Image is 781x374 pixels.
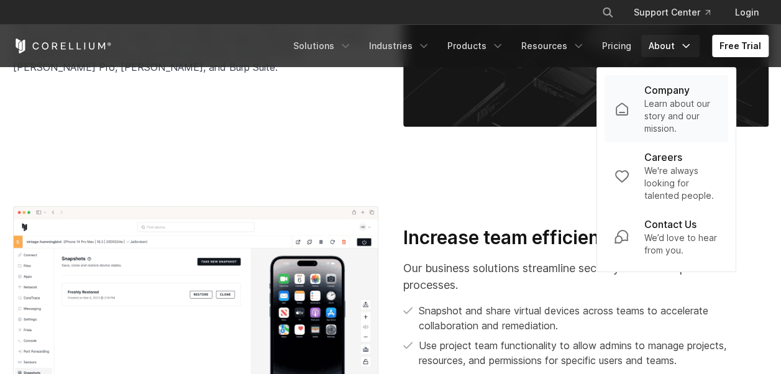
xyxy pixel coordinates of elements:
[419,338,769,368] p: Use project team functionality to allow admins to manage projects, resources, and permissions for...
[595,35,639,57] a: Pricing
[604,209,728,264] a: Contact Us We’d love to hear from you.
[13,39,112,53] a: Corellium Home
[725,1,769,24] a: Login
[624,1,720,24] a: Support Center
[644,232,718,257] p: We’d love to hear from you.
[596,1,619,24] button: Search
[587,1,769,24] div: Navigation Menu
[440,35,511,57] a: Products
[514,35,592,57] a: Resources
[403,226,769,250] h3: Increase team efficiency
[419,303,769,333] p: Snapshot and share virtual devices across teams to accelerate collaboration and remediation.
[644,165,718,202] p: We're always looking for talented people.
[712,35,769,57] a: Free Trial
[286,35,359,57] a: Solutions
[286,35,769,57] div: Navigation Menu
[604,75,728,142] a: Company Learn about our story and our mission.
[644,98,718,135] p: Learn about our story and our mission.
[644,217,696,232] p: Contact Us
[641,35,700,57] a: About
[644,150,682,165] p: Careers
[604,142,728,209] a: Careers We're always looking for talented people.
[644,83,689,98] p: Company
[403,260,769,293] p: Our business solutions streamline security and developer team processes.
[362,35,437,57] a: Industries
